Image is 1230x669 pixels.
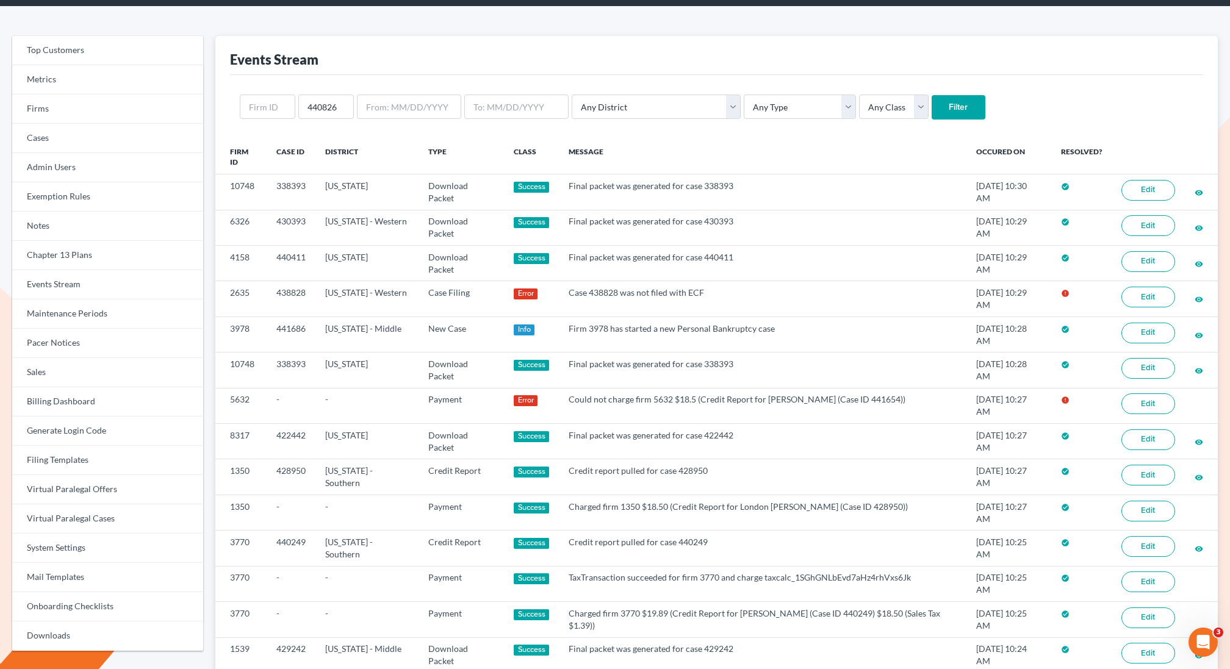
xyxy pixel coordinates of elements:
[966,459,1051,495] td: [DATE] 10:27 AM
[419,602,504,637] td: Payment
[12,36,203,65] a: Top Customers
[559,602,966,637] td: Charged firm 3770 $19.89 (Credit Report for [PERSON_NAME] (Case ID 440249) $18.50 (Sales Tax $1.39))
[1195,295,1203,304] i: visibility
[215,246,267,281] td: 4158
[1121,358,1175,379] a: Edit
[1121,571,1175,592] a: Edit
[12,212,203,241] a: Notes
[1195,293,1203,304] a: visibility
[1121,251,1175,272] a: Edit
[1121,215,1175,236] a: Edit
[966,210,1051,245] td: [DATE] 10:29 AM
[1195,260,1203,268] i: visibility
[267,317,315,352] td: 441686
[419,566,504,601] td: Payment
[966,317,1051,352] td: [DATE] 10:28 AM
[315,495,419,530] td: -
[215,210,267,245] td: 6326
[12,446,203,475] a: Filing Templates
[966,424,1051,459] td: [DATE] 10:27 AM
[419,317,504,352] td: New Case
[1061,325,1070,334] i: check_circle
[1061,645,1070,654] i: check_circle
[559,281,966,317] td: Case 438828 was not filed with ECF
[267,459,315,495] td: 428950
[419,174,504,210] td: Download Packet
[966,281,1051,317] td: [DATE] 10:29 AM
[1195,188,1203,197] i: visibility
[1121,393,1175,414] a: Edit
[966,531,1051,566] td: [DATE] 10:25 AM
[1121,643,1175,664] a: Edit
[315,459,419,495] td: [US_STATE] - Southern
[514,609,549,620] div: Success
[1061,610,1070,618] i: check_circle
[1195,224,1203,232] i: visibility
[315,602,419,637] td: -
[559,210,966,245] td: Final packet was generated for case 430393
[315,531,419,566] td: [US_STATE] - Southern
[419,352,504,388] td: Download Packet
[1195,222,1203,232] a: visibility
[267,531,315,566] td: 440249
[1061,432,1070,440] i: check_circle
[267,352,315,388] td: 338393
[215,139,267,174] th: Firm ID
[215,317,267,352] td: 3978
[1121,501,1175,521] a: Edit
[1195,367,1203,375] i: visibility
[12,153,203,182] a: Admin Users
[215,281,267,317] td: 2635
[240,95,295,119] input: Firm ID
[419,459,504,495] td: Credit Report
[514,431,549,442] div: Success
[559,246,966,281] td: Final packet was generated for case 440411
[514,253,549,264] div: Success
[514,395,538,406] div: Error
[12,65,203,95] a: Metrics
[357,95,461,119] input: From: MM/DD/YYYY
[514,360,549,371] div: Success
[1061,538,1070,547] i: check_circle
[12,387,203,417] a: Billing Dashboard
[1195,473,1203,482] i: visibility
[12,182,203,212] a: Exemption Rules
[12,299,203,329] a: Maintenance Periods
[1195,545,1203,553] i: visibility
[315,352,419,388] td: [US_STATE]
[966,246,1051,281] td: [DATE] 10:29 AM
[559,317,966,352] td: Firm 3978 has started a new Personal Bankruptcy case
[1121,287,1175,307] a: Edit
[315,388,419,423] td: -
[315,281,419,317] td: [US_STATE] - Western
[419,531,504,566] td: Credit Report
[215,495,267,530] td: 1350
[1061,396,1070,404] i: error
[1121,429,1175,450] a: Edit
[966,602,1051,637] td: [DATE] 10:25 AM
[1195,258,1203,268] a: visibility
[267,174,315,210] td: 338393
[315,246,419,281] td: [US_STATE]
[1189,628,1218,657] iframe: Intercom live chat
[504,139,559,174] th: Class
[419,495,504,530] td: Payment
[1195,471,1203,482] a: visibility
[267,139,315,174] th: Case ID
[215,352,267,388] td: 10748
[215,459,267,495] td: 1350
[559,174,966,210] td: Final packet was generated for case 338393
[932,95,985,120] input: Filter
[267,388,315,423] td: -
[1121,607,1175,628] a: Edit
[966,495,1051,530] td: [DATE] 10:27 AM
[419,281,504,317] td: Case Filing
[12,241,203,270] a: Chapter 13 Plans
[1061,289,1070,298] i: error
[559,388,966,423] td: Could not charge firm 5632 $18.5 (Credit Report for [PERSON_NAME] (Case ID 441654))
[514,645,549,656] div: Success
[559,459,966,495] td: Credit report pulled for case 428950
[1051,139,1112,174] th: Resolved?
[464,95,569,119] input: To: MM/DD/YYYY
[559,566,966,601] td: TaxTransaction succeeded for firm 3770 and charge taxcalc_1SGhGNLbEvd7aHz4rhVxs6Jk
